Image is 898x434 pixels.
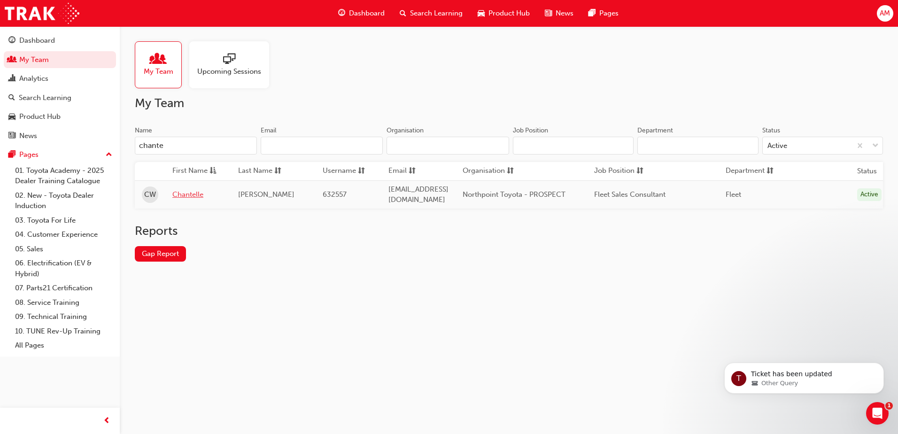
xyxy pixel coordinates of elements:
span: Job Position [594,165,635,177]
input: Email [261,137,383,155]
a: My Team [135,41,189,88]
button: Pages [4,146,116,163]
a: All Pages [11,338,116,353]
span: Department [726,165,765,177]
div: Email [261,126,277,135]
span: Upcoming Sessions [197,66,261,77]
a: 10. TUNE Rev-Up Training [11,324,116,339]
span: car-icon [478,8,485,19]
span: up-icon [106,149,112,161]
span: Pages [599,8,619,19]
button: DashboardMy TeamAnalyticsSearch LearningProduct HubNews [4,30,116,146]
span: people-icon [8,56,15,64]
a: News [4,127,116,145]
a: 03. Toyota For Life [11,213,116,228]
a: 04. Customer Experience [11,227,116,242]
div: Organisation [387,126,424,135]
span: Last Name [238,165,272,177]
span: prev-icon [103,415,110,427]
span: Fleet [726,190,741,199]
button: First Nameasc-icon [172,165,224,177]
span: news-icon [8,132,15,140]
th: Status [857,166,877,177]
button: Last Namesorting-icon [238,165,290,177]
a: Dashboard [4,32,116,49]
a: guage-iconDashboard [331,4,392,23]
a: 07. Parts21 Certification [11,281,116,295]
a: Upcoming Sessions [189,41,277,88]
button: Usernamesorting-icon [323,165,374,177]
div: News [19,131,37,141]
a: 02. New - Toyota Dealer Induction [11,188,116,213]
span: guage-icon [338,8,345,19]
span: News [556,8,573,19]
span: Email [388,165,407,177]
input: Organisation [387,137,509,155]
span: [EMAIL_ADDRESS][DOMAIN_NAME] [388,185,449,204]
a: 08. Service Training [11,295,116,310]
button: AM [877,5,893,22]
span: search-icon [8,94,15,102]
div: Active [767,140,787,151]
a: My Team [4,51,116,69]
span: Fleet Sales Consultant [594,190,666,199]
span: Search Learning [410,8,463,19]
span: sorting-icon [358,165,365,177]
iframe: Intercom notifications message [710,343,898,409]
input: Department [637,137,759,155]
span: Product Hub [488,8,530,19]
div: Pages [19,149,39,160]
span: search-icon [400,8,406,19]
a: 05. Sales [11,242,116,256]
button: Departmentsorting-icon [726,165,777,177]
span: My Team [144,66,173,77]
span: news-icon [545,8,552,19]
span: Dashboard [349,8,385,19]
span: pages-icon [8,151,15,159]
a: 09. Technical Training [11,310,116,324]
h2: My Team [135,96,883,111]
span: car-icon [8,113,15,121]
iframe: Intercom live chat [866,402,889,425]
a: 06. Electrification (EV & Hybrid) [11,256,116,281]
a: Gap Report [135,246,186,262]
a: Search Learning [4,89,116,107]
span: chart-icon [8,75,15,83]
span: asc-icon [209,165,217,177]
h2: Reports [135,224,883,239]
button: Emailsorting-icon [388,165,440,177]
button: Organisationsorting-icon [463,165,514,177]
div: Search Learning [19,93,71,103]
span: Northpoint Toyota - PROSPECT [463,190,565,199]
span: sessionType_ONLINE_URL-icon [223,53,235,66]
a: news-iconNews [537,4,581,23]
a: Product Hub [4,108,116,125]
span: 632557 [323,190,347,199]
img: Trak [5,3,79,24]
div: Status [762,126,780,135]
span: Organisation [463,165,505,177]
span: [PERSON_NAME] [238,190,294,199]
input: Job Position [513,137,634,155]
span: sorting-icon [636,165,643,177]
div: Product Hub [19,111,61,122]
a: Chantelle [172,189,224,200]
div: Job Position [513,126,548,135]
a: search-iconSearch Learning [392,4,470,23]
a: car-iconProduct Hub [470,4,537,23]
a: Analytics [4,70,116,87]
button: Job Positionsorting-icon [594,165,646,177]
span: sorting-icon [409,165,416,177]
span: sorting-icon [274,165,281,177]
span: sorting-icon [766,165,774,177]
span: Username [323,165,356,177]
div: Active [857,188,882,201]
span: pages-icon [588,8,596,19]
div: Dashboard [19,35,55,46]
span: sorting-icon [507,165,514,177]
span: people-icon [152,53,164,66]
